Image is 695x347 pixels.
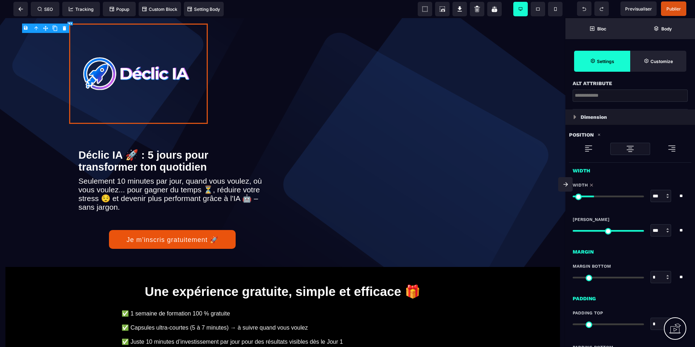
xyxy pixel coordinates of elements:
[435,2,450,16] span: Screenshot
[142,7,177,12] span: Custom Block
[79,157,266,195] text: Seulement 10 minutes par jour, quand vous voulez, où vous voulez... pour gagner du temps ⏳, rédui...
[667,144,676,153] img: loading
[581,113,607,121] p: Dimension
[69,5,208,106] img: 1b627f18c267ea5280e92b42dab742af_8.png
[120,290,446,301] text: ✅ 1 semaine de formation 100 % gratuite
[565,244,695,256] div: Margin
[418,2,432,16] span: View components
[597,26,606,32] strong: Bloc
[573,115,576,119] img: loading
[188,7,220,12] span: Setting Body
[573,182,588,188] span: Width
[38,7,53,12] span: SEO
[79,129,266,157] text: Déclic IA 🚀 : 5 jours pour transformer ton quotidien
[666,6,681,12] span: Publier
[625,6,652,12] span: Previsualiser
[620,1,657,16] span: Preview
[630,51,686,72] span: Open Style Manager
[109,212,236,231] button: Je m’inscris gratuitement 🚀
[574,51,630,72] span: Settings
[626,145,635,153] img: loading
[569,130,594,139] p: Position
[565,163,695,175] div: Width
[110,7,129,12] span: Popup
[650,59,673,64] strong: Customize
[120,318,446,329] text: ✅ Juste 10 minutes d’investissement par jour pour des résultats visibles dès le Jour 1
[565,290,695,303] div: Padding
[573,79,688,88] div: Alt attribute
[120,304,446,315] text: ✅ Capsules ultra-courtes (5 à 7 minutes) → à suivre quand vous voulez
[5,266,560,283] text: Une expérience gratuite, simple et efficace 🎁
[573,310,603,316] span: Padding Top
[661,26,672,32] strong: Body
[630,18,695,39] span: Open Layer Manager
[597,59,614,64] strong: Settings
[584,144,593,153] img: loading
[573,263,611,269] span: Margin Bottom
[69,7,93,12] span: Tracking
[597,133,601,137] img: loading
[573,217,610,222] span: [PERSON_NAME]
[565,18,630,39] span: Open Blocks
